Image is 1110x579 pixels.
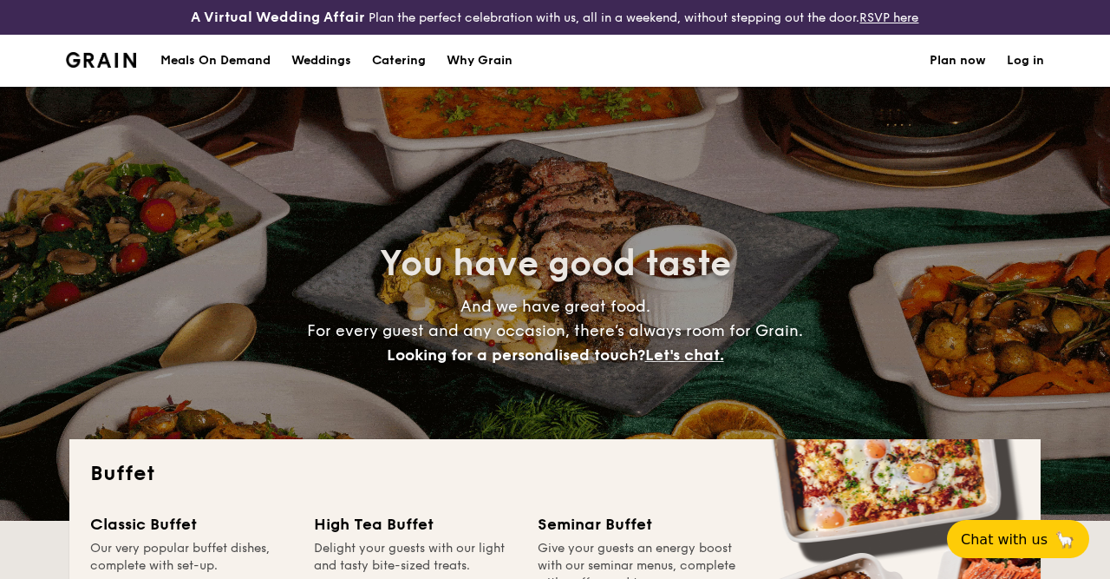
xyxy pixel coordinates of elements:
a: Catering [362,35,436,87]
div: High Tea Buffet [314,512,517,536]
a: Logotype [66,52,136,68]
img: Grain [66,52,136,68]
span: And we have great food. For every guest and any occasion, there’s always room for Grain. [307,297,803,365]
span: You have good taste [380,243,731,285]
div: Why Grain [447,35,513,87]
div: Weddings [291,35,351,87]
div: Classic Buffet [90,512,293,536]
span: Let's chat. [645,345,724,365]
div: Meals On Demand [160,35,271,87]
h4: A Virtual Wedding Affair [191,7,365,28]
span: 🦙 [1054,530,1075,549]
span: Looking for a personalised touch? [387,345,645,365]
h1: Catering [372,35,426,87]
div: Seminar Buffet [538,512,741,536]
a: RSVP here [859,10,918,25]
a: Plan now [930,35,986,87]
a: Log in [1007,35,1044,87]
h2: Buffet [90,460,1020,488]
a: Meals On Demand [150,35,281,87]
span: Chat with us [961,531,1048,548]
a: Why Grain [436,35,523,87]
div: Plan the perfect celebration with us, all in a weekend, without stepping out the door. [185,7,924,28]
a: Weddings [281,35,362,87]
button: Chat with us🦙 [947,520,1089,558]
